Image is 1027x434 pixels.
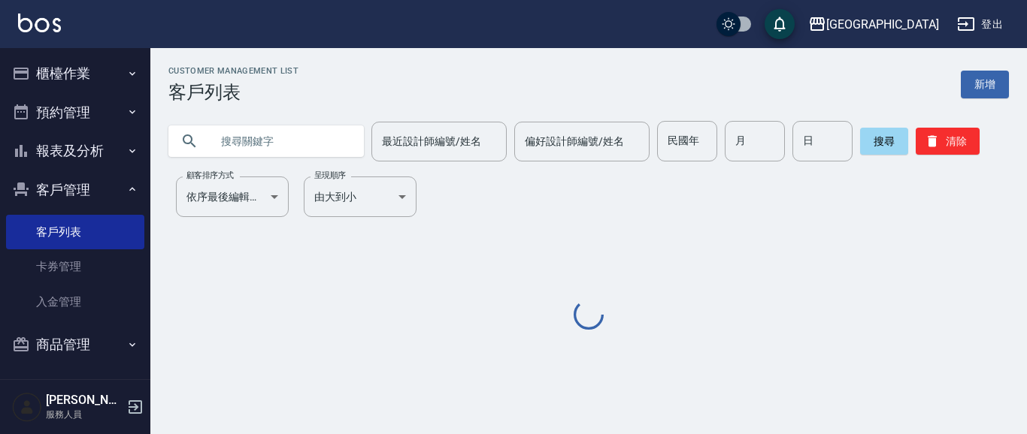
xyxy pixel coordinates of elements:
button: [GEOGRAPHIC_DATA] [802,9,945,40]
button: save [765,9,795,39]
button: 櫃檯作業 [6,54,144,93]
a: 卡券管理 [6,249,144,284]
h5: [PERSON_NAME] [46,393,123,408]
p: 服務人員 [46,408,123,421]
button: 登出 [951,11,1009,38]
div: 由大到小 [304,176,417,217]
button: 搜尋 [860,128,908,155]
a: 入金管理 [6,285,144,319]
div: [GEOGRAPHIC_DATA] [826,15,939,34]
h3: 客戶列表 [168,82,298,103]
button: 客戶管理 [6,170,144,209]
h2: Customer Management List [168,66,298,76]
button: 預約管理 [6,93,144,132]
div: 依序最後編輯時間 [176,176,289,217]
a: 新增 [961,71,1009,98]
label: 顧客排序方式 [186,170,234,181]
button: 商品管理 [6,325,144,364]
img: Logo [18,14,61,32]
img: Person [12,392,42,422]
label: 呈現順序 [314,170,346,181]
button: 清除 [916,128,980,155]
a: 客戶列表 [6,215,144,249]
input: 搜尋關鍵字 [211,121,352,161]
button: 報表及分析 [6,131,144,170]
